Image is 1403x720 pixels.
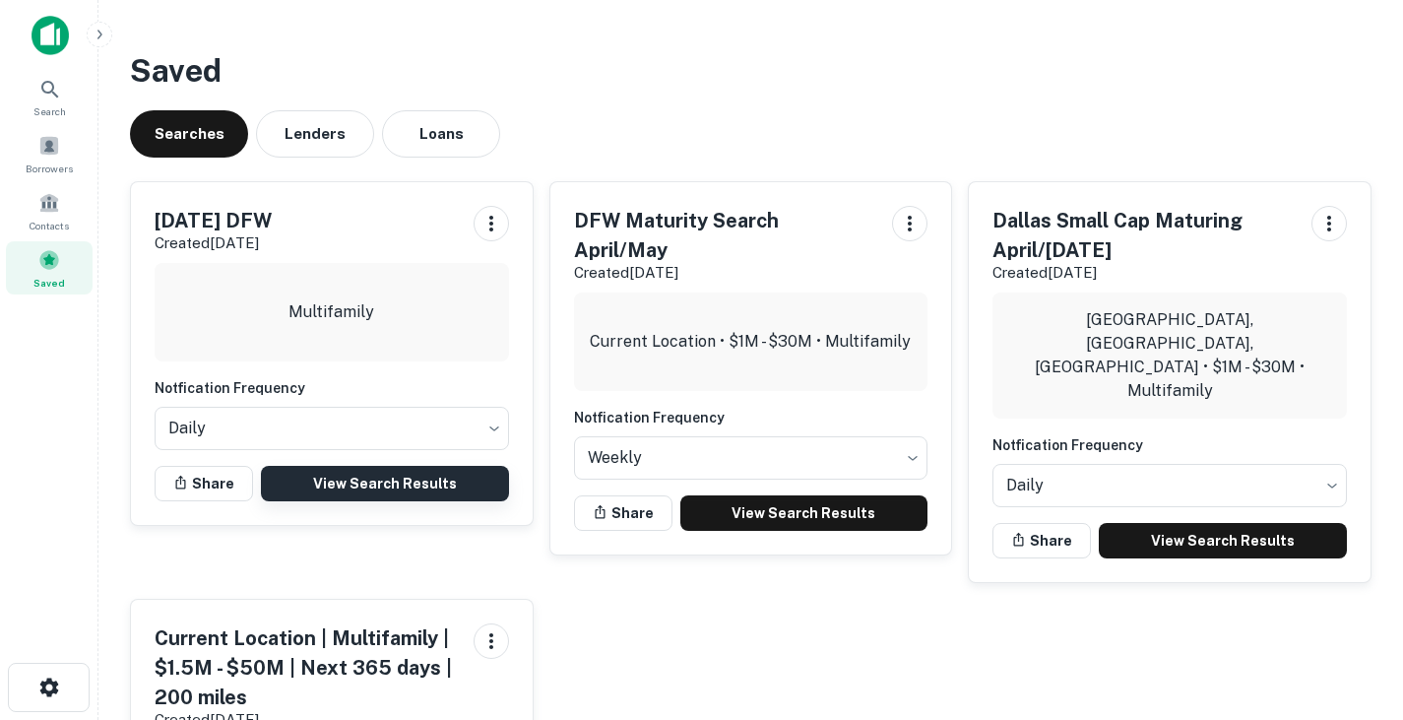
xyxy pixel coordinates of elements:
[992,206,1296,265] h5: Dallas Small Cap Maturing April/[DATE]
[680,495,928,531] a: View Search Results
[574,495,672,531] button: Share
[130,110,248,158] button: Searches
[992,434,1347,456] h6: Notfication Frequency
[6,241,93,295] a: Saved
[155,231,272,255] p: Created [DATE]
[6,70,93,123] a: Search
[130,47,1371,95] h3: Saved
[574,407,928,428] h6: Notfication Frequency
[288,300,374,324] p: Multifamily
[6,184,93,237] a: Contacts
[1305,562,1403,657] iframe: Chat Widget
[574,206,877,265] h5: DFW Maturity Search April/May
[1008,308,1331,403] p: [GEOGRAPHIC_DATA], [GEOGRAPHIC_DATA], [GEOGRAPHIC_DATA] • $1M - $30M • Multifamily
[155,206,272,235] h5: [DATE] DFW
[574,261,877,285] p: Created [DATE]
[992,458,1347,513] div: Without label
[382,110,500,158] button: Loans
[155,623,458,712] h5: Current Location | Multifamily | $1.5M - $50M | Next 365 days | 200 miles
[590,330,911,354] p: Current Location • $1M - $30M • Multifamily
[992,523,1091,558] button: Share
[33,103,66,119] span: Search
[155,466,253,501] button: Share
[155,401,509,456] div: Without label
[1099,523,1347,558] a: View Search Results
[30,218,69,233] span: Contacts
[574,430,928,486] div: Without label
[155,377,509,399] h6: Notfication Frequency
[992,261,1296,285] p: Created [DATE]
[261,466,509,501] a: View Search Results
[6,127,93,180] a: Borrowers
[33,275,65,291] span: Saved
[32,16,69,55] img: capitalize-icon.png
[256,110,374,158] button: Lenders
[26,161,73,176] span: Borrowers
